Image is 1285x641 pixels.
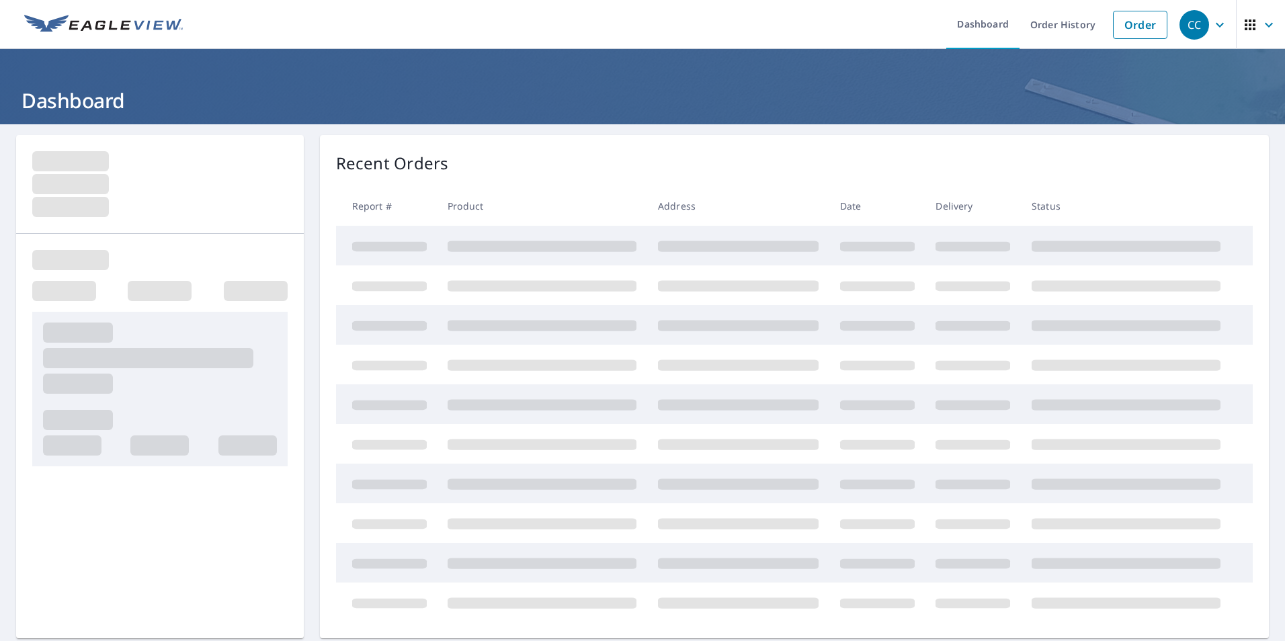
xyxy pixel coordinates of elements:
div: CC [1179,10,1209,40]
h1: Dashboard [16,87,1269,114]
th: Report # [336,186,438,226]
th: Product [437,186,647,226]
th: Address [647,186,829,226]
img: EV Logo [24,15,183,35]
a: Order [1113,11,1167,39]
th: Status [1021,186,1231,226]
th: Delivery [925,186,1021,226]
p: Recent Orders [336,151,449,175]
th: Date [829,186,925,226]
